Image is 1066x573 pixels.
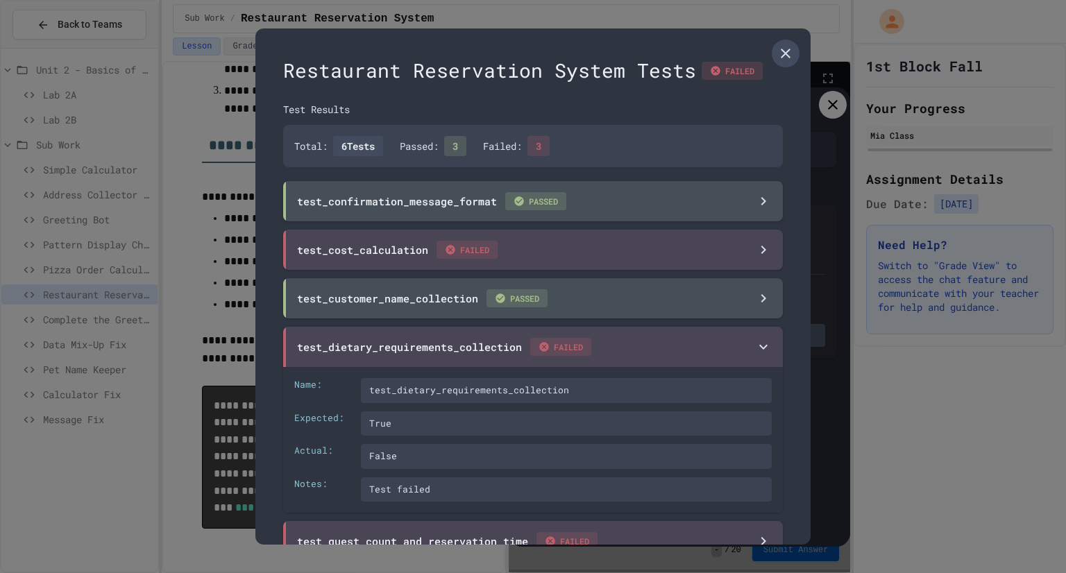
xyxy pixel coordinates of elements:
[297,241,498,259] div: test_cost_calculation
[536,532,598,550] span: FAILED
[361,444,772,469] div: False
[437,241,498,259] span: FAILED
[702,62,763,80] div: FAILED
[444,136,466,156] span: 3
[483,136,550,156] div: Failed:
[505,192,566,210] span: PASSED
[361,378,772,403] div: test_dietary_requirements_collection
[361,477,772,502] div: Test failed
[297,289,548,307] div: test_customer_name_collection
[361,411,772,436] div: True
[530,338,591,356] span: FAILED
[294,378,350,403] div: Name:
[297,192,566,210] div: test_confirmation_message_format
[333,136,383,156] span: 6 Tests
[297,532,598,550] div: test_guest_count_and_reservation_time
[487,289,548,307] span: PASSED
[283,102,783,117] div: Test Results
[294,136,383,156] div: Total:
[283,56,783,85] div: Restaurant Reservation System Tests
[294,411,350,436] div: Expected:
[294,477,350,502] div: Notes:
[297,338,591,356] div: test_dietary_requirements_collection
[400,136,466,156] div: Passed:
[527,136,550,156] span: 3
[294,444,350,469] div: Actual:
